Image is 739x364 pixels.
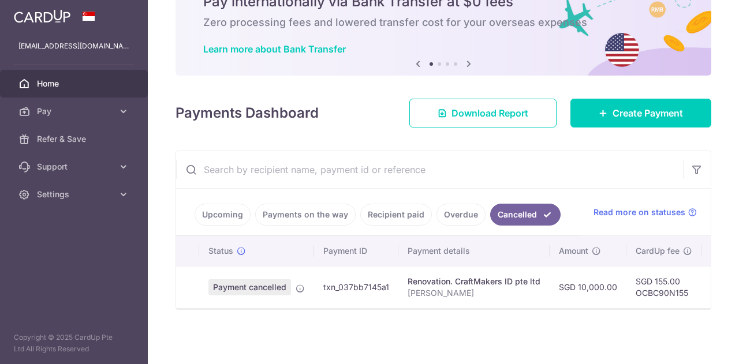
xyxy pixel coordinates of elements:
span: Pay [37,106,113,117]
a: Download Report [409,99,557,127]
h4: Payments Dashboard [176,103,319,123]
img: CardUp [14,9,70,23]
span: Read more on statuses [594,207,685,218]
p: [PERSON_NAME] [408,287,540,299]
a: Recipient paid [360,204,432,226]
span: Status [208,245,233,257]
th: Payment ID [314,236,398,266]
a: Upcoming [195,204,251,226]
span: Amount [559,245,588,257]
span: Home [37,78,113,89]
a: Overdue [436,204,486,226]
input: Search by recipient name, payment id or reference [176,151,683,188]
a: Payments on the way [255,204,356,226]
a: Learn more about Bank Transfer [203,43,346,55]
span: Payment cancelled [208,279,291,295]
span: Download Report [451,106,528,120]
td: SGD 155.00 OCBC90N155 [626,266,701,308]
a: Create Payment [570,99,711,127]
span: Create Payment [613,106,683,120]
span: CardUp fee [636,245,680,257]
th: Payment details [398,236,550,266]
a: Cancelled [490,204,561,226]
span: Settings [37,189,113,200]
span: Support [37,161,113,172]
a: Read more on statuses [594,207,697,218]
span: Refer & Save [37,133,113,145]
div: Renovation. CraftMakers ID pte ltd [408,276,540,287]
p: [EMAIL_ADDRESS][DOMAIN_NAME] [18,40,129,52]
td: SGD 10,000.00 [550,266,626,308]
td: txn_037bb7145a1 [314,266,398,308]
h6: Zero processing fees and lowered transfer cost for your overseas expenses [203,16,684,29]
